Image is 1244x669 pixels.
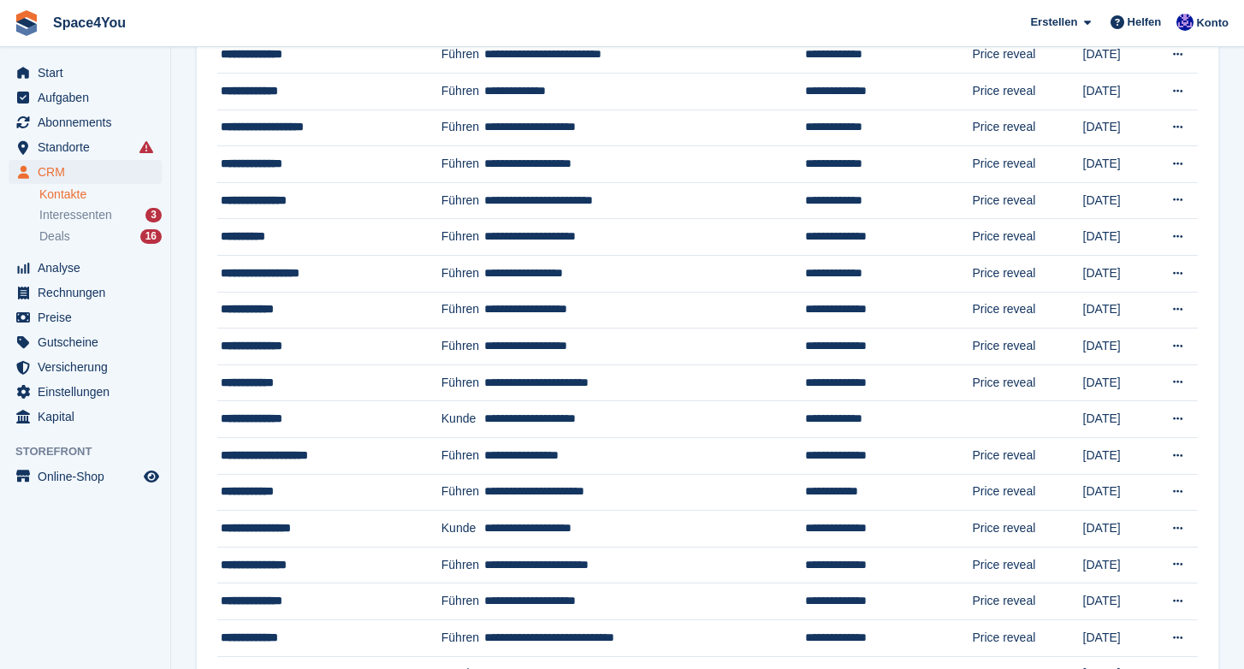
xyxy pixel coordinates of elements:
a: menu [9,380,162,404]
img: Irina Likholet [1176,14,1194,31]
td: Price reveal [972,74,1082,110]
td: Führen [441,110,484,146]
td: Price reveal [972,547,1082,583]
a: menu [9,61,162,85]
td: [DATE] [1083,364,1158,401]
td: [DATE] [1083,583,1158,620]
td: [DATE] [1083,255,1158,292]
td: [DATE] [1083,182,1158,219]
td: Price reveal [972,146,1082,183]
span: Versicherung [38,355,140,379]
span: Abonnements [38,110,140,134]
span: Aufgaben [38,86,140,110]
td: Führen [441,255,484,292]
span: Gutscheine [38,330,140,354]
a: menu [9,160,162,184]
td: Führen [441,364,484,401]
span: Deals [39,228,70,245]
td: Price reveal [972,255,1082,292]
i: Es sind Fehler bei der Synchronisierung von Smart-Einträgen aufgetreten [139,140,153,154]
td: [DATE] [1083,437,1158,474]
span: Kapital [38,405,140,429]
td: Price reveal [972,110,1082,146]
div: 16 [140,229,162,244]
a: Kontakte [39,186,162,203]
span: CRM [38,160,140,184]
img: stora-icon-8386f47178a22dfd0bd8f6a31ec36ba5ce8667c1dd55bd0f319d3a0aa187defe.svg [14,10,39,36]
span: Preise [38,305,140,329]
a: menu [9,405,162,429]
td: [DATE] [1083,511,1158,548]
td: Price reveal [972,474,1082,511]
td: Price reveal [972,329,1082,365]
td: Führen [441,74,484,110]
td: Kunde [441,511,484,548]
span: Interessenten [39,207,112,223]
td: [DATE] [1083,74,1158,110]
td: Führen [441,329,484,365]
a: Speisekarte [9,465,162,488]
span: Helfen [1128,14,1162,31]
td: Price reveal [972,182,1082,219]
td: Price reveal [972,37,1082,74]
td: [DATE] [1083,401,1158,438]
a: menu [9,135,162,159]
td: Kunde [441,401,484,438]
td: [DATE] [1083,619,1158,656]
td: Führen [441,437,484,474]
div: 3 [145,208,162,222]
a: Deals 16 [39,228,162,246]
td: Führen [441,583,484,620]
td: Führen [441,219,484,256]
td: Führen [441,547,484,583]
td: Führen [441,182,484,219]
td: Führen [441,37,484,74]
td: Price reveal [972,619,1082,656]
td: Führen [441,146,484,183]
span: Analyse [38,256,140,280]
td: Price reveal [972,511,1082,548]
a: Interessenten 3 [39,206,162,224]
td: Führen [441,292,484,329]
td: Führen [441,474,484,511]
td: Price reveal [972,292,1082,329]
span: Rechnungen [38,281,140,305]
a: Space4You [46,9,133,37]
a: Vorschau-Shop [141,466,162,487]
td: [DATE] [1083,219,1158,256]
a: menu [9,110,162,134]
a: menu [9,305,162,329]
td: Führen [441,619,484,656]
a: menu [9,330,162,354]
span: Konto [1196,15,1229,32]
span: Start [38,61,140,85]
td: [DATE] [1083,37,1158,74]
span: Online-Shop [38,465,140,488]
td: [DATE] [1083,146,1158,183]
a: menu [9,355,162,379]
td: [DATE] [1083,547,1158,583]
td: Price reveal [972,219,1082,256]
a: menu [9,86,162,110]
span: Erstellen [1030,14,1077,31]
span: Storefront [15,443,170,460]
td: Price reveal [972,437,1082,474]
td: [DATE] [1083,474,1158,511]
span: Einstellungen [38,380,140,404]
td: [DATE] [1083,292,1158,329]
td: [DATE] [1083,110,1158,146]
a: menu [9,256,162,280]
td: [DATE] [1083,329,1158,365]
td: Price reveal [972,583,1082,620]
a: menu [9,281,162,305]
span: Standorte [38,135,140,159]
td: Price reveal [972,364,1082,401]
